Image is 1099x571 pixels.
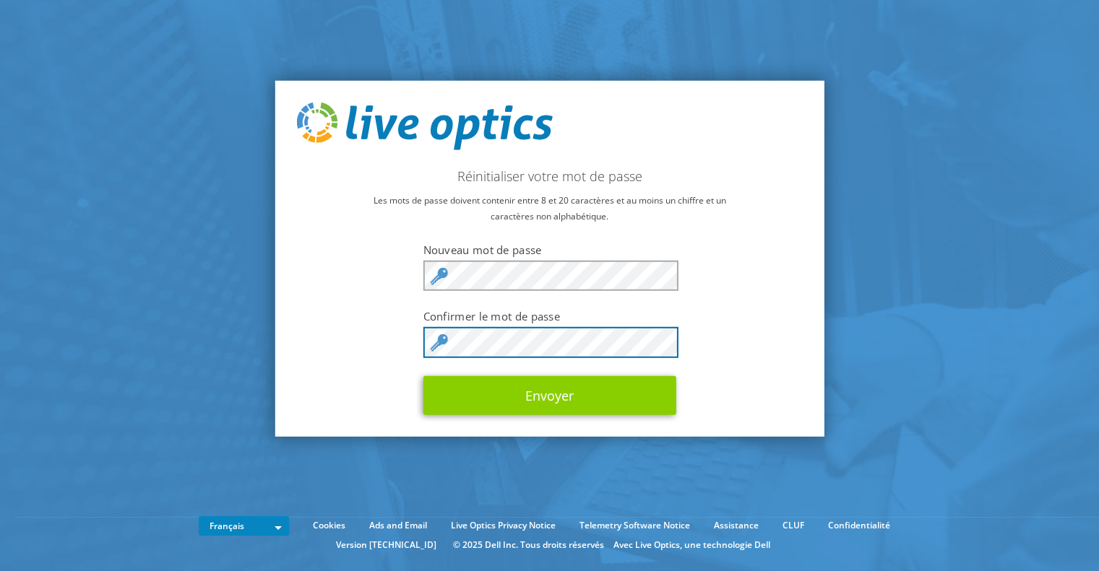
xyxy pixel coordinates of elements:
button: Envoyer [423,375,676,414]
a: Confidentialité [817,518,901,533]
a: CLUF [772,518,815,533]
img: live_optics_svg.svg [296,103,552,150]
label: Confirmer le mot de passe [423,309,676,323]
li: Version [TECHNICAL_ID] [329,537,444,553]
a: Telemetry Software Notice [569,518,701,533]
label: Nouveau mot de passe [423,243,676,257]
a: Cookies [302,518,356,533]
h2: Réinitialiser votre mot de passe [296,168,803,184]
li: Avec Live Optics, une technologie Dell [613,537,770,553]
a: Assistance [703,518,770,533]
li: © 2025 Dell Inc. Tous droits réservés [446,537,611,553]
a: Ads and Email [358,518,438,533]
a: Live Optics Privacy Notice [440,518,566,533]
p: Les mots de passe doivent contenir entre 8 et 20 caractères et au moins un chiffre et un caractèr... [296,193,803,225]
